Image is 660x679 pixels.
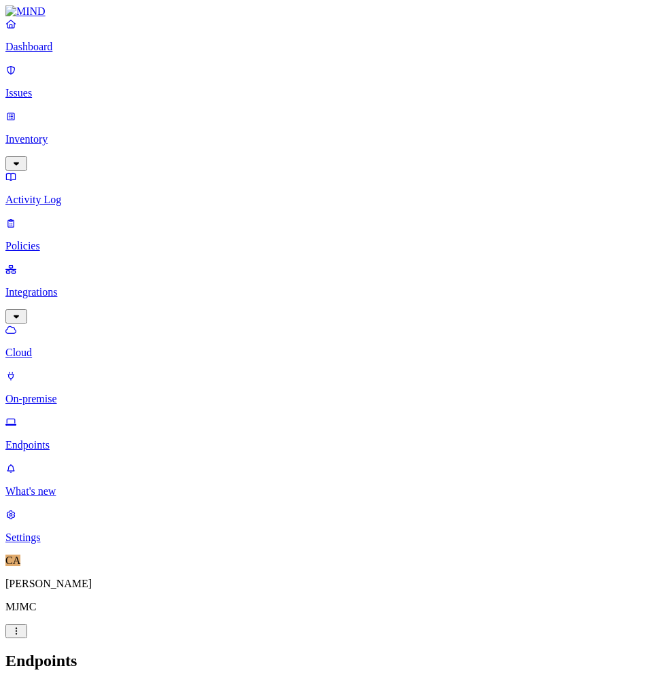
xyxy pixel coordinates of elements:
[5,485,655,498] p: What's new
[5,347,655,359] p: Cloud
[5,370,655,405] a: On-premise
[5,462,655,498] a: What's new
[5,110,655,169] a: Inventory
[5,601,655,613] p: MJMC
[5,532,655,544] p: Settings
[5,171,655,206] a: Activity Log
[5,133,655,145] p: Inventory
[5,217,655,252] a: Policies
[5,5,46,18] img: MIND
[5,240,655,252] p: Policies
[5,5,655,18] a: MIND
[5,324,655,359] a: Cloud
[5,578,655,590] p: [PERSON_NAME]
[5,18,655,53] a: Dashboard
[5,555,20,566] span: CA
[5,508,655,544] a: Settings
[5,652,655,670] h2: Endpoints
[5,439,655,451] p: Endpoints
[5,194,655,206] p: Activity Log
[5,41,655,53] p: Dashboard
[5,64,655,99] a: Issues
[5,416,655,451] a: Endpoints
[5,286,655,298] p: Integrations
[5,263,655,321] a: Integrations
[5,393,655,405] p: On-premise
[5,87,655,99] p: Issues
